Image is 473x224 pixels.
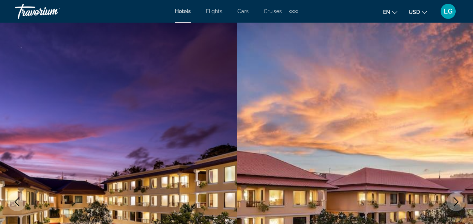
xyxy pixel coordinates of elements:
[175,8,191,14] a: Hotels
[444,8,453,15] span: LG
[409,6,427,17] button: Change currency
[264,8,282,14] a: Cruises
[15,2,90,21] a: Travorium
[289,5,298,17] button: Extra navigation items
[383,9,390,15] span: en
[8,192,26,211] button: Previous image
[206,8,222,14] a: Flights
[237,8,249,14] a: Cars
[438,3,458,19] button: User Menu
[443,194,467,218] iframe: Schaltfläche zum Öffnen des Messaging-Fensters
[383,6,397,17] button: Change language
[447,192,465,211] button: Next image
[409,9,420,15] span: USD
